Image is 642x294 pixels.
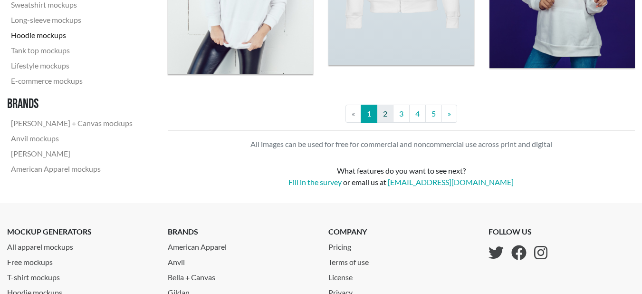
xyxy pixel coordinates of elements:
p: mockup generators [7,226,153,237]
a: Bella + Canvas [168,268,314,283]
a: T-shirt mockups [7,268,153,283]
a: 3 [393,105,410,123]
h3: Brands [7,96,136,112]
a: American Apparel mockups [7,161,136,176]
a: License [328,268,376,283]
a: American Apparel [168,237,314,253]
a: 4 [409,105,426,123]
a: Free mockups [7,253,153,268]
a: Lifestyle mockups [7,58,136,73]
a: Long-sleeve mockups [7,12,136,28]
a: Fill in the survey [288,177,342,186]
a: Pricing [328,237,376,253]
a: Anvil [168,253,314,268]
a: Anvil mockups [7,131,136,146]
div: What features do you want to see next? or email us at [168,165,635,188]
p: brands [168,226,314,237]
a: Tank top mockups [7,43,136,58]
span: » [448,109,451,118]
a: E-commerce mockups [7,73,136,88]
a: Hoodie mockups [7,28,136,43]
a: 5 [425,105,442,123]
a: [PERSON_NAME] [7,146,136,161]
a: 2 [377,105,393,123]
a: 1 [361,105,377,123]
p: company [328,226,376,237]
p: follow us [489,226,547,237]
a: Terms of use [328,253,376,268]
p: All images can be used for free for commercial and noncommercial use across print and digital [168,138,635,150]
a: [EMAIL_ADDRESS][DOMAIN_NAME] [388,177,514,186]
a: [PERSON_NAME] + Canvas mockups [7,116,136,131]
a: All apparel mockups [7,237,153,253]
